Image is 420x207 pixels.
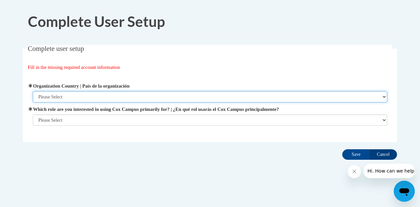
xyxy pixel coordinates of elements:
iframe: Close message [348,165,361,178]
input: Save [342,149,370,160]
span: Complete user setup [28,45,84,52]
iframe: Message from company [364,164,415,178]
iframe: Button to launch messaging window [394,181,415,202]
span: Fill in the missing required account information [28,65,120,70]
label: Which role are you interested in using Cox Campus primarily for? | ¿En qué rol usarás el Cox Camp... [33,106,388,113]
input: Cancel [369,149,397,160]
label: Organization Country | País de la organización [33,82,388,90]
span: Hi. How can we help? [4,5,53,10]
span: Complete User Setup [28,13,165,30]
